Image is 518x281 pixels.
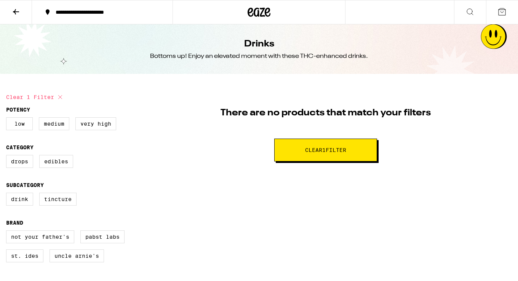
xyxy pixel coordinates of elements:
[244,38,274,51] h1: Drinks
[6,249,43,262] label: St. Ides
[6,182,44,188] legend: Subcategory
[6,193,33,206] label: Drink
[75,117,116,130] label: Very High
[221,107,431,120] p: There are no products that match your filters
[6,230,74,243] label: Not Your Father's
[6,155,33,168] label: Drops
[274,139,377,161] button: Clear1filter
[39,193,77,206] label: Tincture
[6,144,34,150] legend: Category
[80,230,125,243] label: Pabst Labs
[6,220,23,226] legend: Brand
[39,155,73,168] label: Edibles
[6,107,30,113] legend: Potency
[50,249,104,262] label: Uncle Arnie's
[6,88,65,107] button: Clear 1 filter
[39,117,69,130] label: Medium
[6,117,33,130] label: Low
[150,52,368,61] div: Bottoms up! Enjoy an elevated moment with these THC-enhanced drinks.
[305,147,346,153] span: Clear 1 filter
